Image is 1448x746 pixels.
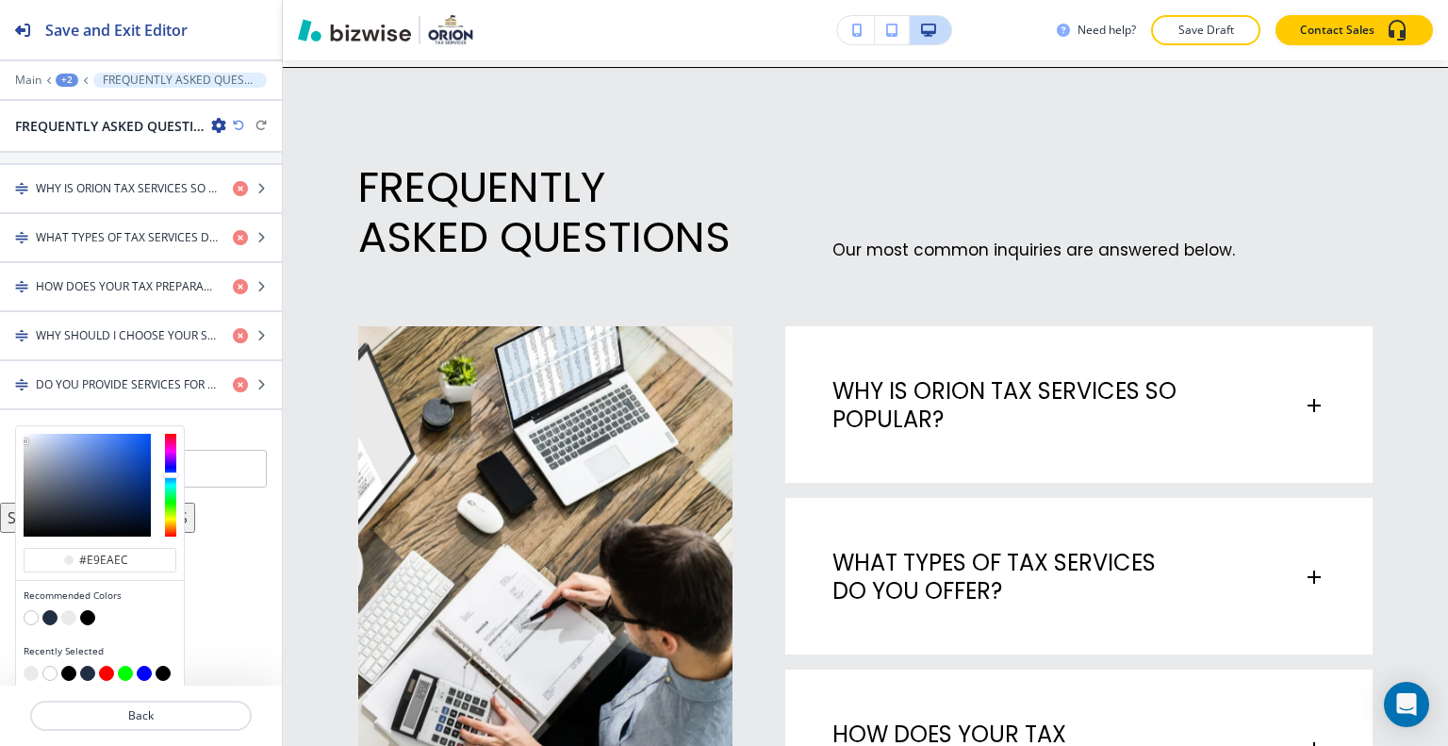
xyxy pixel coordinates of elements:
h3: Need help? [1078,22,1136,39]
p: FREQUENTLY ASKED QUESTIONS [103,74,257,87]
h2: FREQUENTLY ASKED QUESTIONS [15,116,204,136]
p: Save Draft [1176,22,1236,39]
div: Open Intercom Messenger [1384,682,1429,727]
button: Contact Sales [1275,15,1433,45]
h4: DO YOU PROVIDE SERVICES FOR BUSINESSES OR JUST INDIVIDUALS? [36,376,218,393]
button: FREQUENTLY ASKED QUESTIONS [93,73,267,88]
p: Contact Sales [1300,22,1374,39]
h4: HOW DOES YOUR TAX PREPARATION PROCESS WORK? [36,278,218,295]
p: Our most common inquiries are answered below. [832,238,1373,262]
p: FREQUENTLY ASKED QUESTIONS [358,162,732,262]
img: Drag [15,280,28,293]
img: Drag [15,329,28,342]
h4: WHAT TYPES OF TAX SERVICES DO YOU OFFER? [36,229,218,246]
h4: Recently Selected [24,644,176,658]
div: WHAT TYPES OF TAX SERVICES DO YOU OFFER? [785,498,1373,638]
p: WHAT TYPES OF TAX SERVICES DO YOU OFFER? [832,549,1190,605]
h2: Any Color (dev only, be careful!) [15,425,184,442]
h2: Save and Exit Editor [45,19,188,41]
h4: WHY IS ORION TAX SERVICES SO POPULAR? [36,180,218,197]
p: Back [32,707,250,724]
img: Bizwise Logo [298,19,411,41]
button: Back [30,701,252,731]
div: WHY IS ORION TAX SERVICES SO POPULAR? [785,326,1373,466]
button: Main [15,74,41,87]
img: Drag [15,378,28,391]
img: Drag [15,231,28,244]
p: WHY IS ORION TAX SERVICES SO POPULAR? [832,377,1190,434]
button: +2 [56,74,78,87]
button: Save Draft [1151,15,1260,45]
img: Your Logo [428,15,473,45]
h4: WHY SHOULD I CHOOSE YOUR SERVICES OVER OTHERS? [36,327,218,344]
img: Drag [15,182,28,195]
h4: Recommended Colors [24,589,176,603]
